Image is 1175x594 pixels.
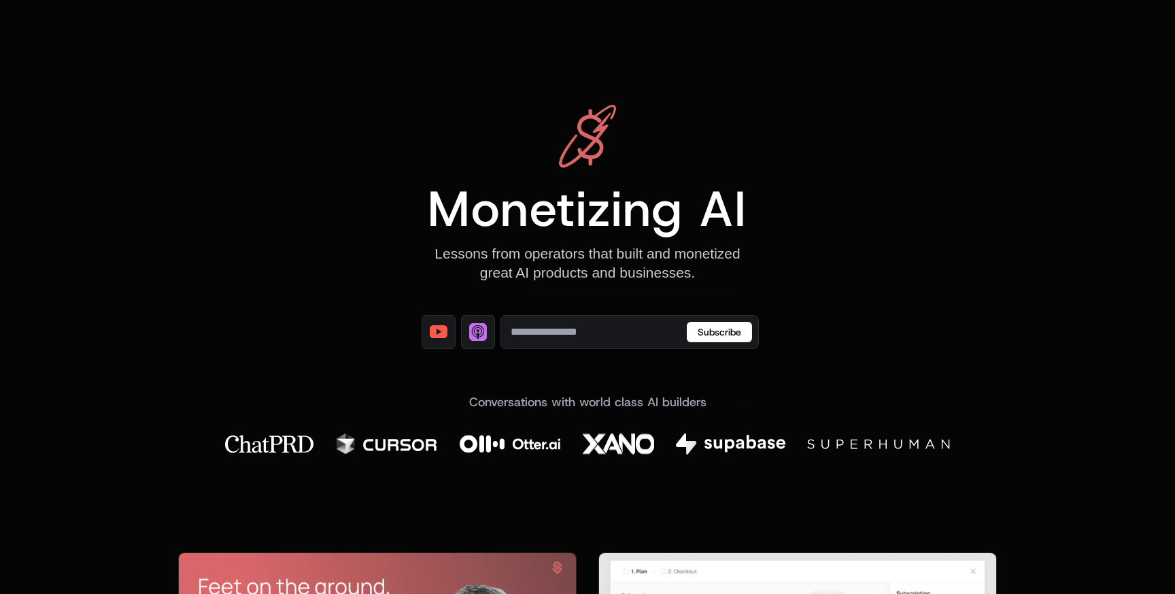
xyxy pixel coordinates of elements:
[422,315,456,349] a: [object Object]
[461,315,495,349] a: [object Object]
[676,433,785,455] img: Supabase
[428,244,747,282] div: Lessons from operators that built and monetized great AI products and businesses.
[335,433,438,455] img: Cursor AI
[807,433,950,455] img: Superhuman
[460,433,561,455] img: Otter AI
[583,433,654,455] img: Xano
[687,322,752,342] button: Subscribe
[225,433,313,455] img: Chat PRD
[225,393,950,412] div: Conversations with world class AI builders
[428,176,747,242] span: Monetizing AI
